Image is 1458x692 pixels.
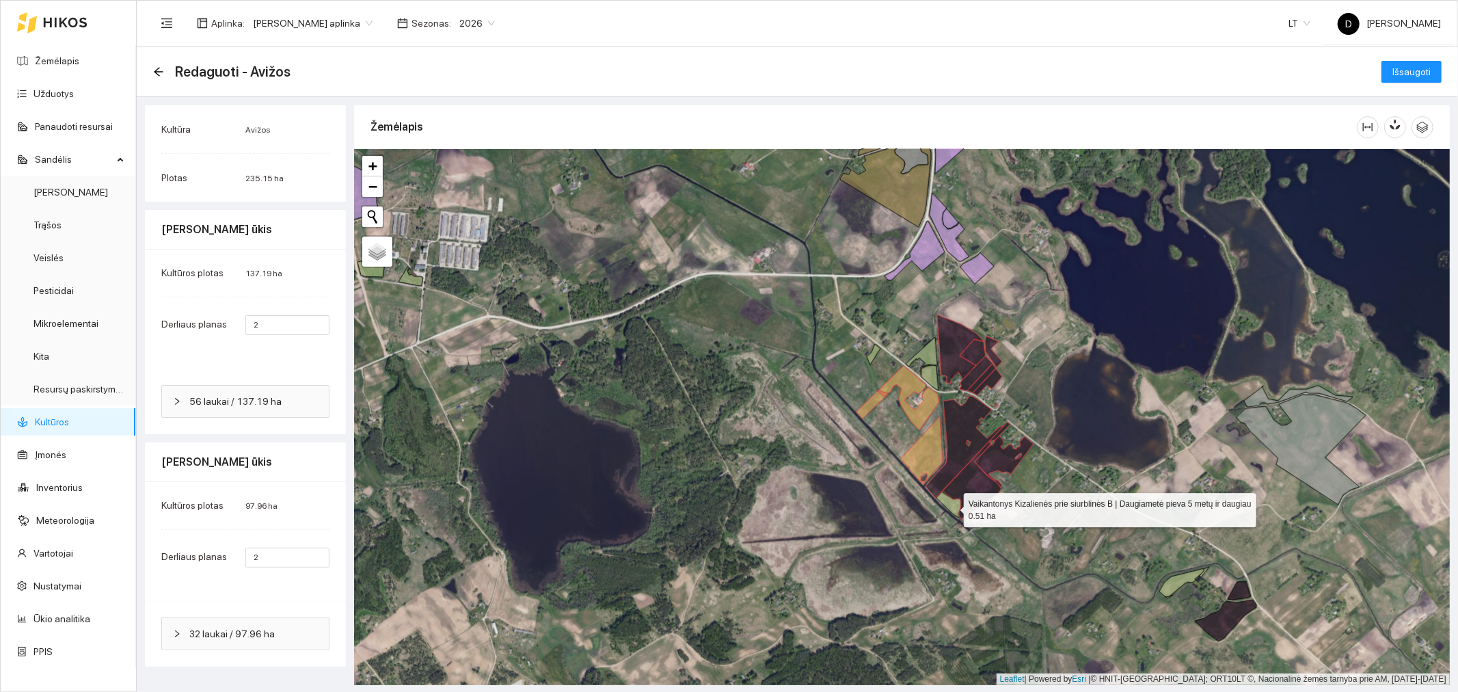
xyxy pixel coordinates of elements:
span: D [1345,13,1352,35]
span: LT [1288,13,1310,34]
a: Layers [362,237,392,267]
span: − [368,178,377,195]
a: Inventorius [36,482,83,493]
button: Initiate a new search [362,207,383,227]
a: Esri [1072,674,1087,684]
a: Panaudoti resursai [35,121,113,132]
span: Derliaus planas [161,319,227,330]
span: column-width [1358,122,1378,133]
a: Pesticidai [33,285,74,296]
span: 97.96 ha [245,501,278,511]
span: right [173,397,181,405]
a: Veislės [33,252,64,263]
a: Įmonės [35,449,66,460]
span: 2026 [459,13,495,34]
div: Atgal [153,66,164,78]
span: right [173,630,181,638]
a: Resursų paskirstymas [33,384,126,395]
span: Avižos [245,125,270,135]
a: Zoom in [362,156,383,176]
span: Kultūros plotas [161,267,224,278]
span: + [368,157,377,174]
a: Vartotojai [33,548,73,559]
div: [PERSON_NAME] ūkis [161,210,329,249]
button: Išsaugoti [1381,61,1442,83]
a: Leaflet [1000,674,1025,684]
a: Žemėlapis [35,55,79,66]
a: Ūkio analitika [33,613,90,624]
button: column-width [1357,116,1379,138]
a: Nustatymai [33,581,81,591]
div: 32 laukai / 97.96 ha [162,618,329,650]
a: Mikroelementai [33,318,98,329]
span: menu-fold [161,17,173,29]
div: 56 laukai / 137.19 ha [162,386,329,417]
span: Sezonas : [411,16,451,31]
a: Kultūros [35,416,69,427]
span: [PERSON_NAME] [1338,18,1441,29]
span: 32 laukai / 97.96 ha [189,626,318,641]
a: Kita [33,351,49,362]
span: Išsaugoti [1392,64,1431,79]
input: Įveskite t/Ha [245,548,329,568]
span: Donato Klimkevičiaus aplinka [253,13,373,34]
span: Plotas [161,172,187,183]
span: 56 laukai / 137.19 ha [189,394,318,409]
span: Aplinka : [211,16,245,31]
span: 235.15 ha [245,174,284,183]
span: calendar [397,18,408,29]
a: Zoom out [362,176,383,197]
span: Redaguoti - Avižos [175,61,291,83]
span: Kultūra [161,124,191,135]
input: Įveskite t/Ha [245,315,329,335]
button: menu-fold [153,10,180,37]
span: layout [197,18,208,29]
span: arrow-left [153,66,164,77]
a: [PERSON_NAME] [33,187,108,198]
span: Sandėlis [35,146,113,173]
div: [PERSON_NAME] ūkis [161,442,329,481]
div: Žemėlapis [370,107,1357,146]
span: Derliaus planas [161,551,227,562]
span: Kultūros plotas [161,500,224,511]
span: | [1089,674,1091,684]
span: 137.19 ha [245,269,282,278]
a: Meteorologija [36,515,94,526]
a: Trąšos [33,219,62,230]
a: PPIS [33,646,53,657]
div: | Powered by © HNIT-[GEOGRAPHIC_DATA]; ORT10LT ©, Nacionalinė žemės tarnyba prie AM, [DATE]-[DATE] [997,674,1450,685]
a: Užduotys [33,88,74,99]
